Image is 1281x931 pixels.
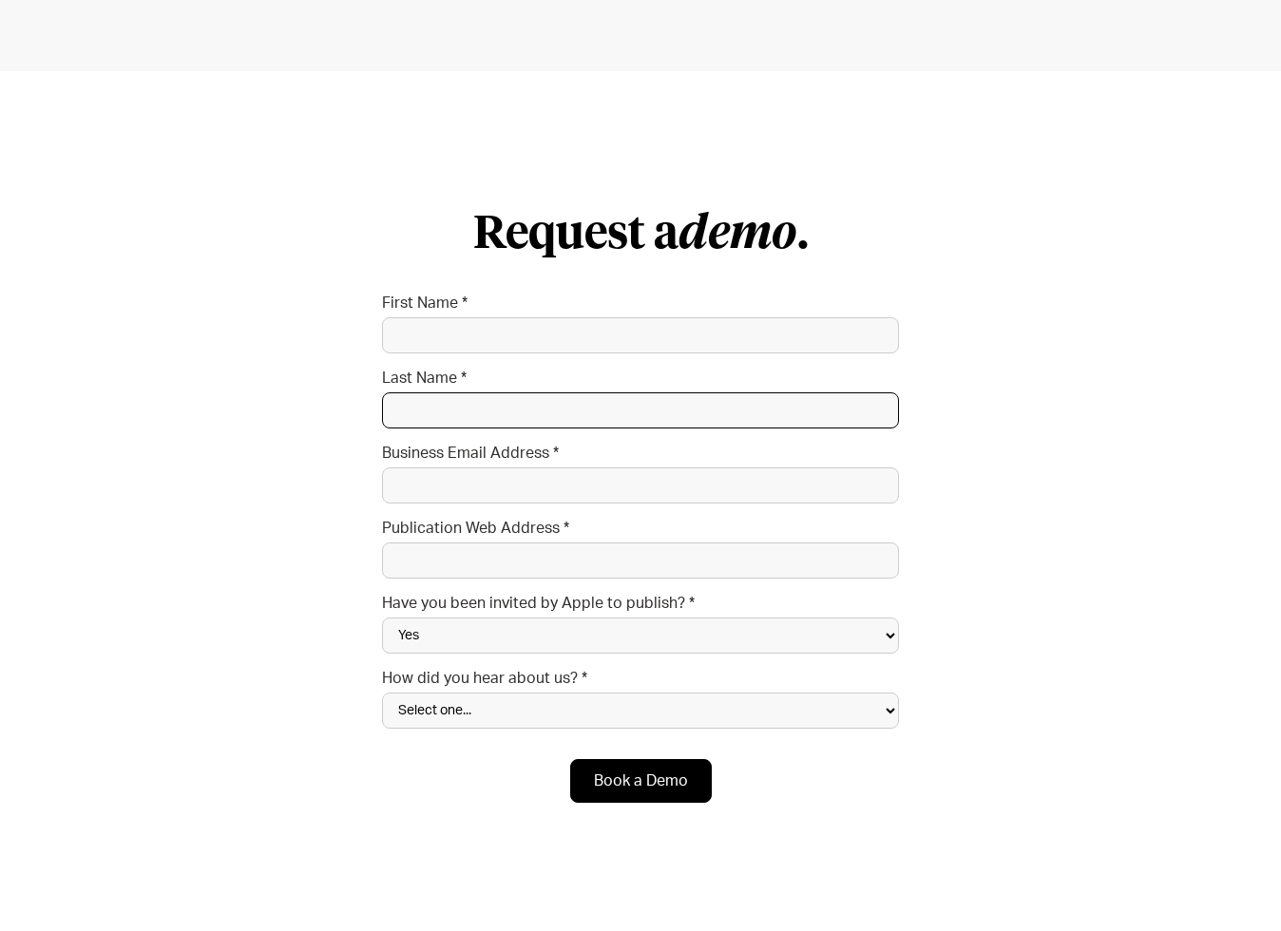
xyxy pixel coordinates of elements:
[570,759,712,803] input: Book a Demo
[382,208,899,803] form: Demo Form
[382,444,899,463] label: Business Email Address *
[382,519,899,538] label: Publication Web Address *
[382,669,899,688] label: How did you hear about us? *
[382,369,899,388] label: Last Name *
[473,212,809,257] strong: Request a .
[382,594,899,613] label: Have you been invited by Apple to publish? *
[382,294,899,313] label: First Name *
[679,212,797,257] em: demo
